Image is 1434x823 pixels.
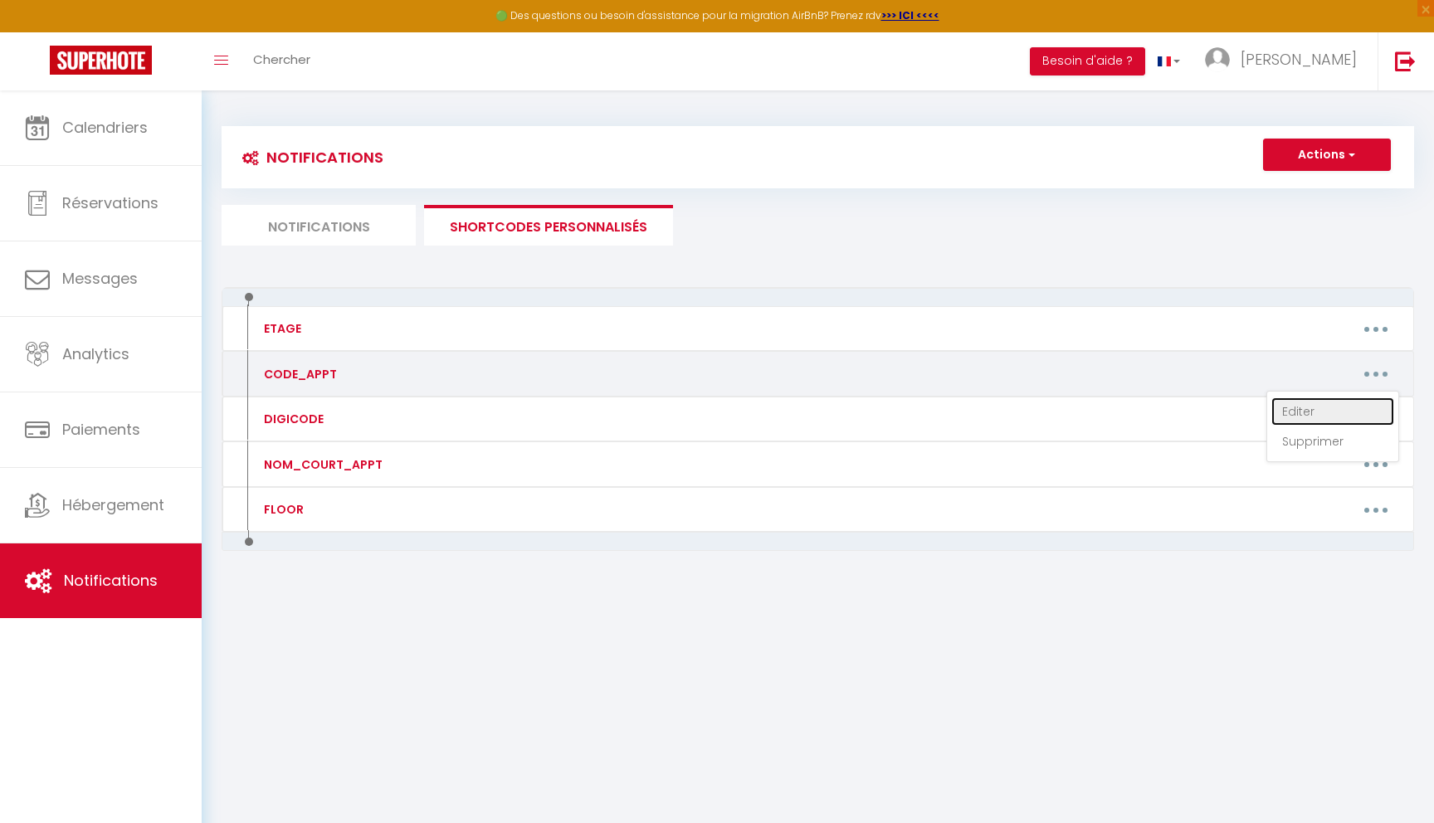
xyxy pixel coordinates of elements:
span: Chercher [253,51,310,68]
a: >>> ICI <<<< [881,8,939,22]
button: Actions [1263,139,1391,172]
span: Réservations [62,192,159,213]
div: FLOOR [260,500,304,519]
img: logout [1395,51,1416,71]
img: ... [1205,47,1230,72]
span: Analytics [62,343,129,364]
div: DIGICODE [260,410,324,428]
span: [PERSON_NAME] [1241,49,1357,70]
img: Super Booking [50,46,152,75]
div: ETAGE [260,319,301,338]
a: Supprimer [1271,427,1394,455]
li: SHORTCODES PERSONNALISÉS [424,205,673,246]
li: Notifications [222,205,416,246]
span: Hébergement [62,494,164,515]
div: NOM_COURT_APPT [260,455,383,474]
span: Paiements [62,419,140,440]
span: Notifications [64,570,158,591]
a: ... [PERSON_NAME] [1193,32,1378,90]
button: Besoin d'aide ? [1030,47,1145,75]
a: Chercher [241,32,323,90]
span: Messages [62,268,138,289]
span: Calendriers [62,117,148,138]
h3: Notifications [234,139,383,176]
a: Editer [1271,397,1394,426]
div: CODE_APPT [260,365,337,383]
